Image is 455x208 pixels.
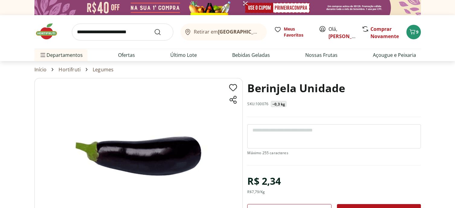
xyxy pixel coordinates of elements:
[328,25,355,40] span: Olá,
[305,51,338,59] a: Nossas Frutas
[272,102,285,107] p: ~0,3 kg
[34,22,65,41] img: Hortifruti
[154,28,168,36] button: Submit Search
[170,51,197,59] a: Último Lote
[284,26,312,38] span: Meus Favoritos
[194,29,261,34] span: Retirar em
[39,48,83,62] span: Departamentos
[416,29,418,35] span: 9
[328,33,368,40] a: [PERSON_NAME]
[34,67,47,72] a: Início
[118,51,135,59] a: Ofertas
[247,173,281,190] div: R$ 2,34
[218,28,320,35] b: [GEOGRAPHIC_DATA]/[GEOGRAPHIC_DATA]
[370,26,399,40] a: Comprar Novamente
[247,190,264,194] div: R$ 7,79 /Kg
[93,67,114,72] a: Legumes
[274,26,312,38] a: Meus Favoritos
[181,24,267,41] button: Retirar em[GEOGRAPHIC_DATA]/[GEOGRAPHIC_DATA]
[373,51,416,59] a: Açougue e Peixaria
[232,51,270,59] a: Bebidas Geladas
[247,102,268,106] p: SKU: 100076
[39,48,46,62] button: Menu
[247,78,345,99] h1: Berinjela Unidade
[72,24,173,41] input: search
[406,25,421,39] button: Carrinho
[59,67,81,72] a: Hortifruti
